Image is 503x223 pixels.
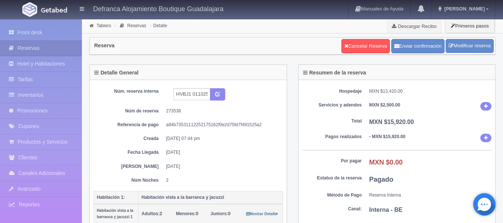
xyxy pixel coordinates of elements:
[166,108,277,114] dd: 273538
[94,70,139,76] h4: Detalle General
[388,19,441,34] a: Descargar Recibo
[166,122,277,128] dd: a84b73531112252175162f0e2d75fd7f491525a2
[302,134,362,140] dt: Pagos realizados
[391,39,445,53] button: Enviar confirmación
[341,39,390,53] a: Cancelar Reserva
[302,118,362,124] dt: Total
[446,39,494,53] a: Modificar reserva
[97,208,133,219] small: Habitación vista a la barranca y jacuzzi 1
[99,108,159,114] dt: Núm de reserva
[302,175,362,181] dt: Estatus de la reserva
[369,102,400,108] b: MXN $2,500.00
[166,149,277,156] dd: [DATE]
[99,136,159,142] dt: Creada
[94,43,115,48] h4: Reserva
[369,207,403,213] b: Interna - BE
[302,192,362,198] dt: Método de Pago
[303,70,366,76] h4: Resumen de la reserva
[302,88,362,95] dt: Hospedaje
[369,88,492,95] dd: MXN $13,420.00
[166,136,277,142] dd: [DATE] 07:44 pm
[442,6,485,12] span: [PERSON_NAME]
[99,177,159,184] dt: Núm Noches
[445,19,495,33] button: Primeros pasos
[369,119,414,125] b: MXN $15,920.00
[97,195,125,200] b: Habitación 1:
[166,163,277,170] dd: [DATE]
[369,134,405,139] b: - MXN $15,920.00
[210,211,228,216] strong: Juniors:
[41,7,67,13] img: Getabed
[127,23,146,28] a: Reservas
[148,22,169,29] li: Detalle
[166,177,277,184] dd: 2
[302,206,362,212] dt: Canal:
[99,163,159,170] dt: [PERSON_NAME]
[141,211,160,216] strong: Adultos:
[369,159,403,166] b: MXN $0.00
[93,4,223,13] h4: Defranca Alojamiento Boutique Guadalajara
[246,211,278,216] a: Mostrar Detalle
[139,191,283,204] th: Habitación vista a la barranca y jacuzzi
[176,211,198,216] span: 0
[99,88,159,95] dt: Núm. reserva interna
[141,211,162,216] span: 2
[210,211,230,216] span: 0
[302,158,362,164] dt: Por pagar
[176,211,196,216] strong: Menores:
[369,176,394,183] b: Pagado
[99,122,159,128] dt: Referencia de pago
[22,2,37,17] img: Getabed
[302,102,362,108] dt: Servicios y adendos
[369,192,492,198] dd: Reserva Interna
[246,212,278,216] small: Mostrar Detalle
[99,149,159,156] dt: Fecha Llegada
[96,23,111,28] a: Tablero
